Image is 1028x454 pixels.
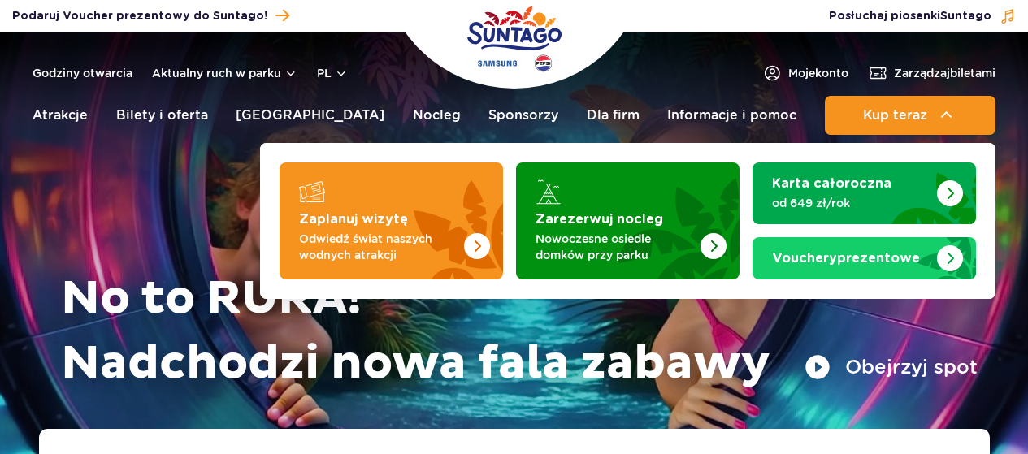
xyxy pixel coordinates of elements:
a: Vouchery prezentowe [753,237,976,279]
p: Nowoczesne osiedle domków przy parku [536,231,694,263]
a: Sponsorzy [488,96,558,135]
a: Godziny otwarcia [33,65,132,81]
a: Atrakcje [33,96,88,135]
strong: Zaplanuj wizytę [299,213,408,226]
button: Obejrzyj spot [805,354,978,380]
button: Aktualny ruch w parku [152,67,297,80]
span: Vouchery [772,252,837,265]
span: Zarządzaj biletami [894,65,995,81]
a: Podaruj Voucher prezentowy do Suntago! [12,5,289,27]
a: [GEOGRAPHIC_DATA] [236,96,384,135]
strong: prezentowe [772,252,920,265]
a: Dla firm [587,96,640,135]
a: Bilety i oferta [116,96,208,135]
strong: Karta całoroczna [772,177,891,190]
button: pl [317,65,348,81]
span: Moje konto [788,65,848,81]
button: Kup teraz [825,96,995,135]
a: Zarządzajbiletami [868,63,995,83]
span: Suntago [940,11,991,22]
strong: Zarezerwuj nocleg [536,213,663,226]
a: Mojekonto [762,63,848,83]
h1: No to RURA! Nadchodzi nowa fala zabawy [61,266,978,396]
p: od 649 zł/rok [772,195,930,211]
span: Posłuchaj piosenki [829,8,991,24]
a: Zaplanuj wizytę [280,162,503,279]
a: Nocleg [413,96,461,135]
a: Karta całoroczna [753,162,976,224]
p: Odwiedź świat naszych wodnych atrakcji [299,231,458,263]
button: Posłuchaj piosenkiSuntago [829,8,1016,24]
a: Informacje i pomoc [667,96,796,135]
span: Podaruj Voucher prezentowy do Suntago! [12,8,267,24]
a: Zarezerwuj nocleg [516,162,740,279]
span: Kup teraz [863,108,927,123]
